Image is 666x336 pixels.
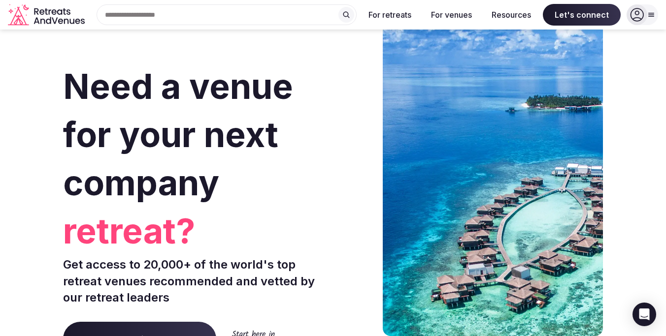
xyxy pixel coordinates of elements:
button: For retreats [361,4,419,26]
button: For venues [423,4,480,26]
a: Visit the homepage [8,4,87,26]
button: Resources [484,4,539,26]
span: retreat? [63,207,329,255]
p: Get access to 20,000+ of the world's top retreat venues recommended and vetted by our retreat lea... [63,256,329,306]
svg: Retreats and Venues company logo [8,4,87,26]
span: Need a venue for your next company [63,65,293,204]
span: Let's connect [543,4,621,26]
div: Open Intercom Messenger [633,303,656,326]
